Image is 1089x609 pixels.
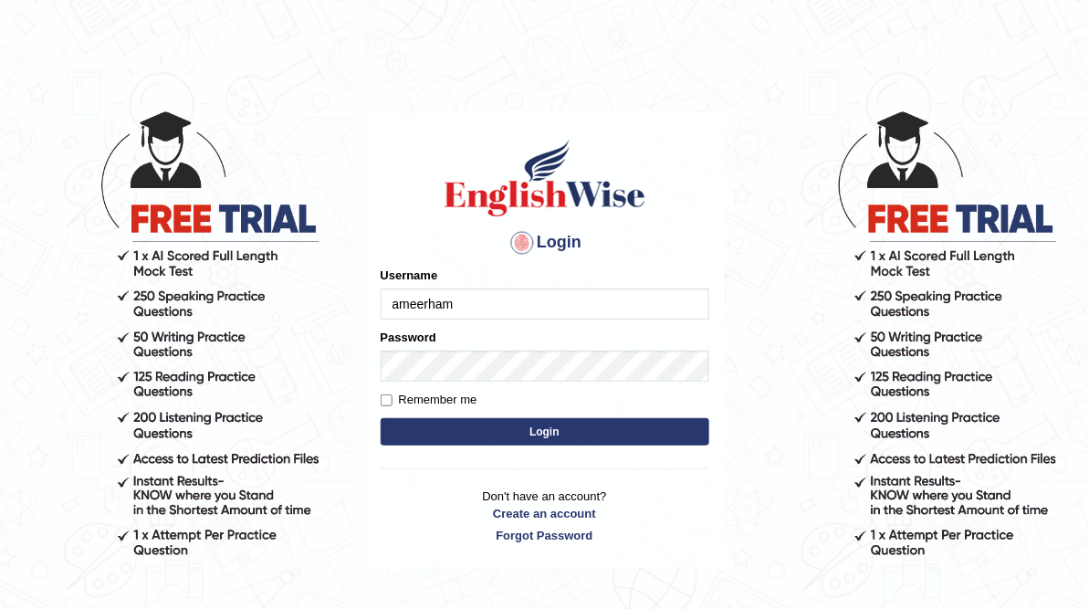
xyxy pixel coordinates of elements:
a: Create an account [381,505,709,522]
img: Logo of English Wise sign in for intelligent practice with AI [441,137,649,219]
input: Remember me [381,394,393,406]
button: Login [381,418,709,446]
h4: Login [381,228,709,257]
label: Password [381,329,436,346]
label: Remember me [381,391,477,409]
a: Forgot Password [381,527,709,544]
label: Username [381,267,438,284]
p: Don't have an account? [381,488,709,544]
